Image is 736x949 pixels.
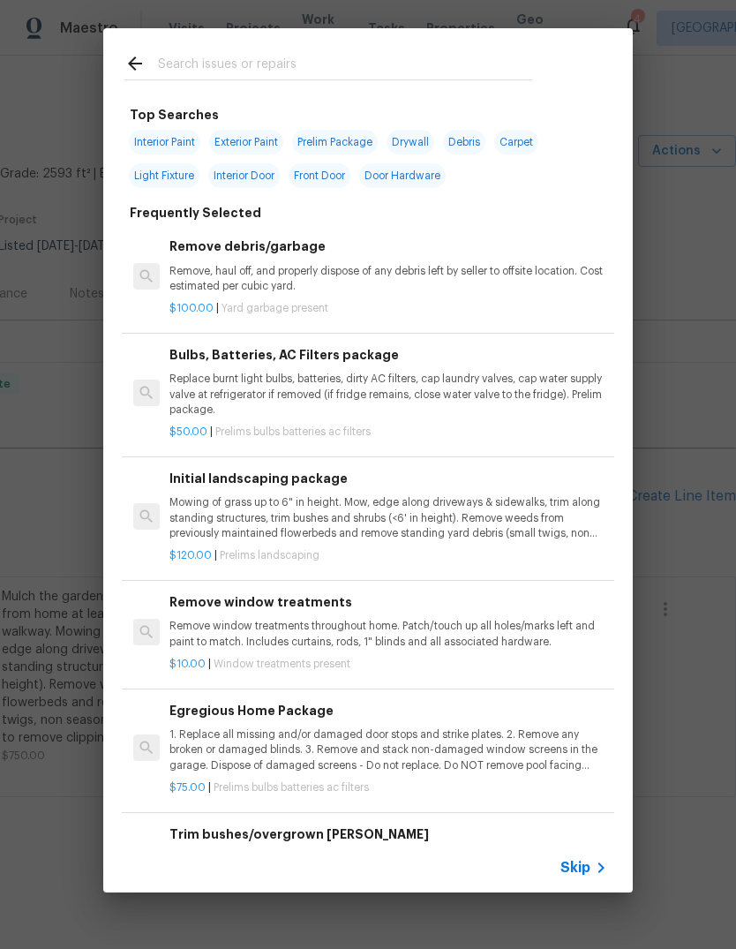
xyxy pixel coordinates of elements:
h6: Remove debris/garbage [169,237,607,256]
span: Front Door [289,163,350,188]
span: $50.00 [169,426,207,437]
span: $75.00 [169,782,206,793]
span: Prelim Package [292,130,378,154]
span: $100.00 [169,303,214,313]
span: Interior Door [208,163,280,188]
p: 1. Replace all missing and/or damaged door stops and strike plates. 2. Remove any broken or damag... [169,727,607,772]
span: $10.00 [169,659,206,669]
input: Search issues or repairs [158,53,532,79]
p: Mowing of grass up to 6" in height. Mow, edge along driveways & sidewalks, trim along standing st... [169,495,607,540]
h6: Bulbs, Batteries, AC Filters package [169,345,607,365]
span: $120.00 [169,550,212,561]
span: Window treatments present [214,659,350,669]
span: Drywall [387,130,434,154]
p: | [169,425,607,440]
span: Yard garbage present [222,303,328,313]
p: Remove window treatments throughout home. Patch/touch up all holes/marks left and paint to match.... [169,619,607,649]
span: Door Hardware [359,163,446,188]
span: Skip [560,859,590,877]
h6: Top Searches [130,105,219,124]
p: Remove, haul off, and properly dispose of any debris left by seller to offsite location. Cost est... [169,264,607,294]
p: | [169,301,607,316]
p: | [169,548,607,563]
span: Prelims bulbs batteries ac filters [215,426,371,437]
h6: Frequently Selected [130,203,261,222]
h6: Initial landscaping package [169,469,607,488]
span: Debris [443,130,485,154]
span: Light Fixture [129,163,199,188]
p: | [169,657,607,672]
span: Prelims landscaping [220,550,319,561]
span: Prelims bulbs batteries ac filters [214,782,369,793]
p: | [169,780,607,795]
span: Interior Paint [129,130,200,154]
h6: Trim bushes/overgrown [PERSON_NAME] [169,825,607,844]
p: Replace burnt light bulbs, batteries, dirty AC filters, cap laundry valves, cap water supply valv... [169,372,607,417]
span: Exterior Paint [209,130,283,154]
span: Carpet [494,130,538,154]
h6: Remove window treatments [169,592,607,612]
h6: Egregious Home Package [169,701,607,720]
